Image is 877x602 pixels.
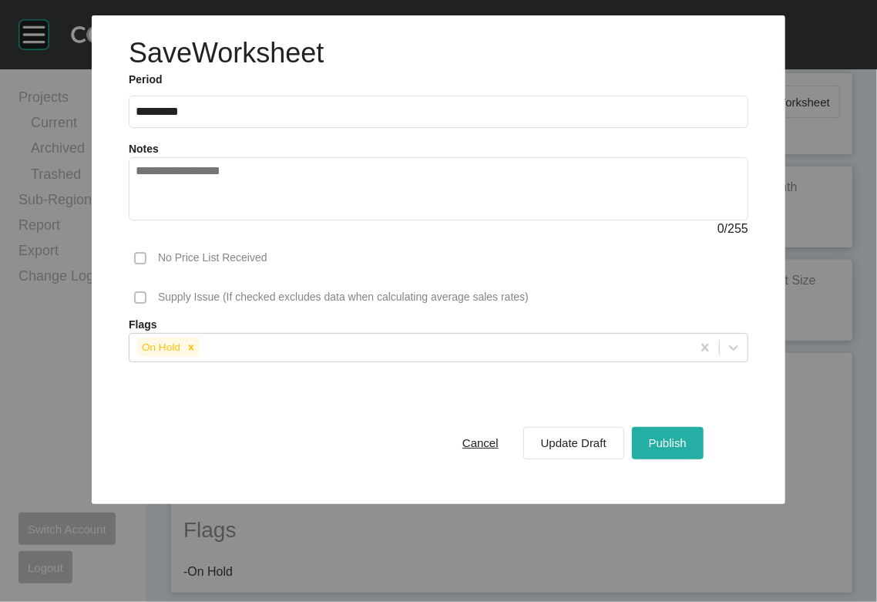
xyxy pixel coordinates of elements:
button: Update Draft [523,427,624,459]
span: Cancel [462,436,499,449]
h1: Save Worksheet [129,34,324,72]
span: 0 [717,222,724,235]
div: / 255 [129,220,748,237]
span: Update Draft [541,436,607,449]
button: Publish [632,427,704,459]
div: On Hold [137,338,183,357]
span: Publish [649,436,687,449]
label: Notes [129,143,159,155]
p: Supply Issue (If checked excludes data when calculating average sales rates) [158,290,529,305]
label: Flags [129,318,748,333]
button: Cancel [445,427,516,459]
p: No Price List Received [158,251,267,266]
label: Period [129,72,748,88]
